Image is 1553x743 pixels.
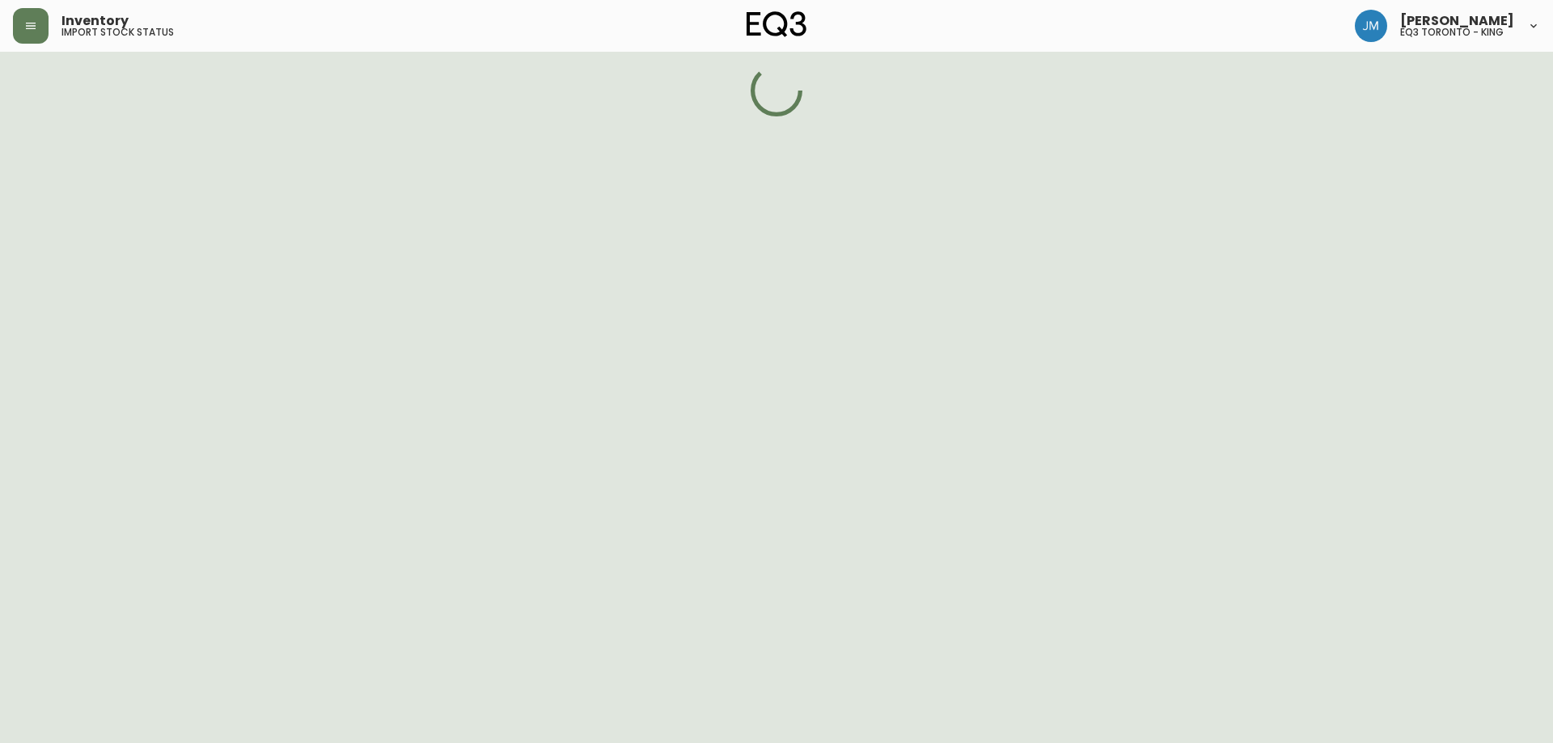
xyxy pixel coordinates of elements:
img: logo [747,11,806,37]
span: [PERSON_NAME] [1400,15,1514,27]
h5: eq3 toronto - king [1400,27,1504,37]
img: b88646003a19a9f750de19192e969c24 [1355,10,1387,42]
h5: import stock status [61,27,174,37]
span: Inventory [61,15,129,27]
